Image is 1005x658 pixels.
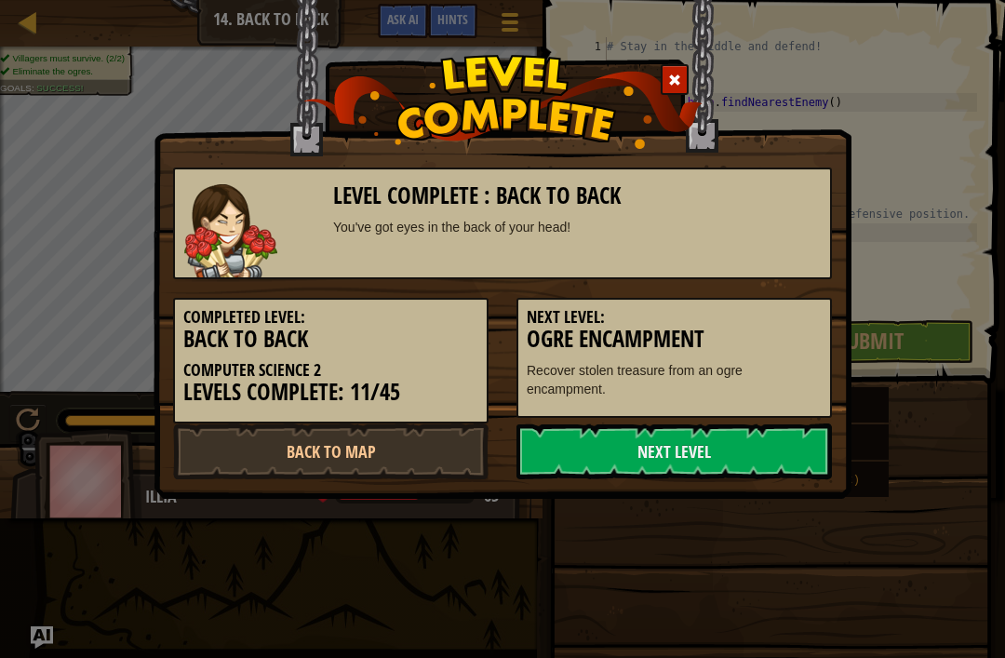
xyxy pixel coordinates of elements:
[183,361,478,380] h5: Computer Science 2
[184,184,277,277] img: guardian.png
[183,380,478,405] h3: Levels Complete: 11/45
[516,423,832,479] a: Next Level
[333,183,822,208] h3: Level Complete : Back to Back
[173,423,489,479] a: Back to Map
[527,308,822,327] h5: Next Level:
[303,55,703,149] img: level_complete.png
[183,308,478,327] h5: Completed Level:
[527,327,822,352] h3: Ogre Encampment
[527,361,822,398] p: Recover stolen treasure from an ogre encampment.
[333,218,822,236] div: You've got eyes in the back of your head!
[183,327,478,352] h3: Back to Back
